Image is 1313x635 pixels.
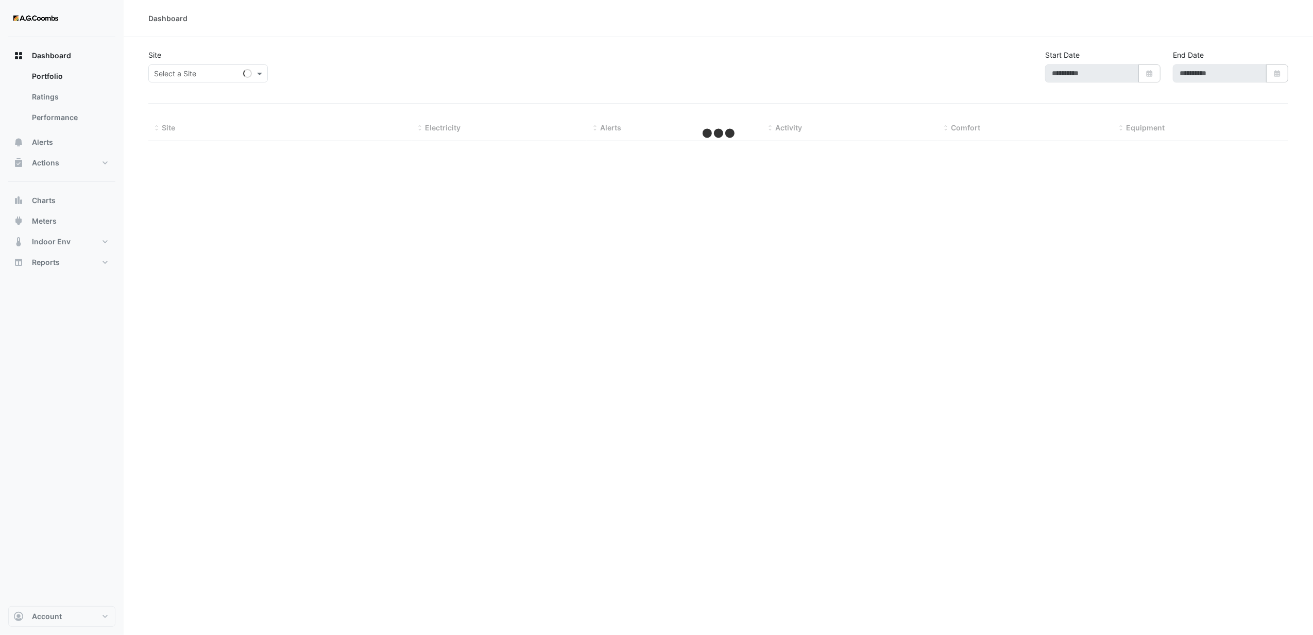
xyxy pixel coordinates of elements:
button: Meters [8,211,115,231]
span: Actions [32,158,59,168]
span: Site [162,123,175,132]
span: Electricity [425,123,461,132]
span: Alerts [32,137,53,147]
app-icon: Meters [13,216,24,226]
span: Alerts [600,123,621,132]
span: Dashboard [32,51,71,61]
app-icon: Dashboard [13,51,24,61]
button: Dashboard [8,45,115,66]
label: Start Date [1045,49,1080,60]
app-icon: Alerts [13,137,24,147]
app-icon: Actions [13,158,24,168]
button: Alerts [8,132,115,153]
label: End Date [1173,49,1204,60]
span: Meters [32,216,57,226]
button: Reports [8,252,115,273]
button: Account [8,606,115,627]
span: Account [32,611,62,622]
img: Company Logo [12,8,59,29]
a: Ratings [24,87,115,107]
div: Dashboard [148,13,187,24]
button: Charts [8,190,115,211]
app-icon: Indoor Env [13,237,24,247]
span: Comfort [951,123,980,132]
span: Activity [776,123,803,132]
span: Equipment [1127,123,1165,132]
a: Portfolio [24,66,115,87]
button: Actions [8,153,115,173]
span: Charts [32,195,56,206]
app-icon: Reports [13,257,24,268]
a: Performance [24,107,115,128]
span: Indoor Env [32,237,71,247]
button: Indoor Env [8,231,115,252]
span: Reports [32,257,60,268]
div: Dashboard [8,66,115,132]
app-icon: Charts [13,195,24,206]
label: Site [148,49,161,60]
